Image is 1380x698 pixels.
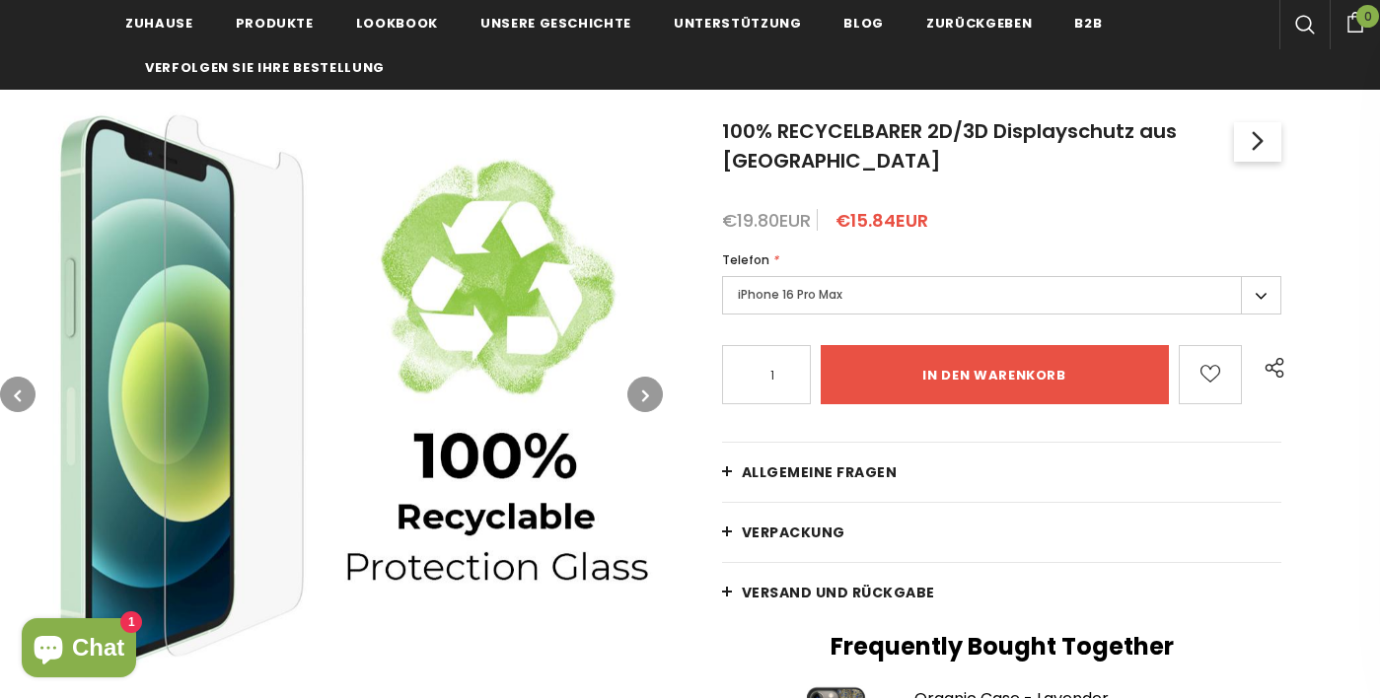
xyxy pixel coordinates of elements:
[674,14,801,33] span: Unterstützung
[722,208,811,233] span: €19.80EUR
[722,251,769,268] span: Telefon
[480,14,631,33] span: Unsere Geschichte
[16,618,142,682] inbox-online-store-chat: Onlineshop-Chat von Shopify
[843,14,884,33] span: Blog
[356,14,438,33] span: Lookbook
[722,276,1282,314] label: iPhone 16 Pro Max
[1074,14,1102,33] span: B2B
[835,208,928,233] span: €15.84EUR
[145,44,385,89] a: Verfolgen Sie Ihre Bestellung
[722,503,1282,562] a: Verpackung
[742,523,845,542] span: Verpackung
[742,462,898,482] span: Allgemeine Fragen
[236,14,314,33] span: Produkte
[742,583,935,602] span: Versand und Rückgabe
[1356,5,1379,28] span: 0
[821,345,1169,404] input: in den warenkorb
[722,443,1282,502] a: Allgemeine Fragen
[722,632,1282,662] h2: Frequently Bought Together
[926,14,1032,33] span: Zurückgeben
[722,117,1177,174] span: 100% RECYCELBARER 2D/3D Displayschutz aus [GEOGRAPHIC_DATA]
[722,563,1282,622] a: Versand und Rückgabe
[125,14,193,33] span: Zuhause
[145,58,385,77] span: Verfolgen Sie Ihre Bestellung
[1330,9,1380,33] a: 0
